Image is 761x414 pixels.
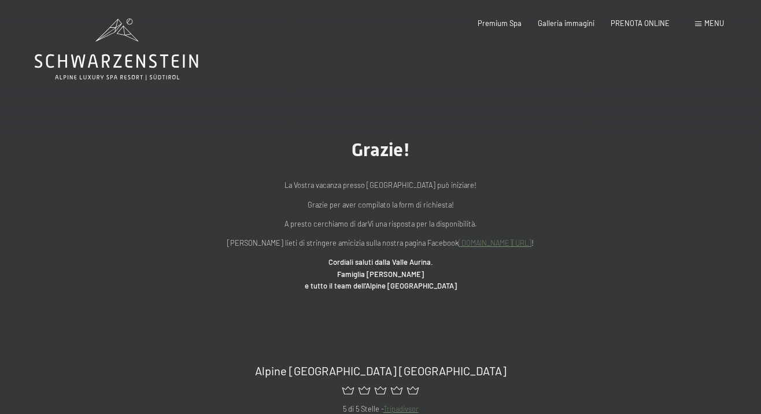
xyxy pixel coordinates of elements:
p: Grazie per aver compilato la form di richiesta! [149,199,612,210]
span: Grazie! [352,139,410,161]
a: Galleria immagini [538,19,594,28]
p: A presto cerchiamo di darVi una risposta per la disponibilità. [149,218,612,230]
a: Premium Spa [478,19,522,28]
p: [PERSON_NAME] lieti di stringere amicizia sulla nostra pagina Facebook ! [149,237,612,249]
a: Tripadivsor [383,404,419,413]
a: [DOMAIN_NAME][URL] [459,238,531,247]
strong: Cordiali saluti dalla Valle Aurina. Famiglia [PERSON_NAME] e tutto il team dell’Alpine [GEOGRAPHI... [305,257,457,290]
p: La Vostra vacanza presso [GEOGRAPHIC_DATA] può iniziare! [149,179,612,191]
a: PRENOTA ONLINE [611,19,670,28]
span: Menu [704,19,724,28]
span: Alpine [GEOGRAPHIC_DATA] [GEOGRAPHIC_DATA] [255,364,507,378]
